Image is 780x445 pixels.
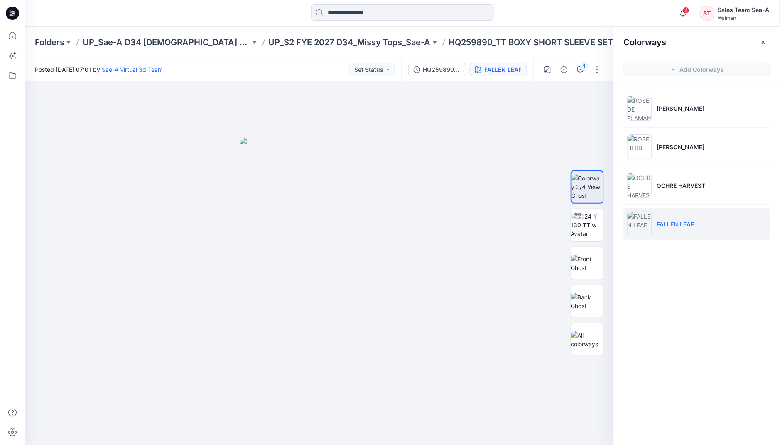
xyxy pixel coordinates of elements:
button: Details [557,63,571,76]
img: Colorway 3/4 View Ghost [572,174,603,200]
img: 2024 Y 130 TT w Avatar [571,212,603,238]
button: 1 [574,63,587,76]
img: Back Ghost [571,293,603,310]
p: HQ259890_TT BOXY SHORT SLEEVE SET [449,36,613,48]
p: FALLEN LEAF [657,220,694,229]
img: OCHRE HARVEST [627,173,652,198]
img: All colorways [571,331,603,348]
div: HQ259890_FULL COLORWAYS [423,65,461,74]
a: UP_Sae-A D34 [DEMOGRAPHIC_DATA] Knit Tops [83,36,250,48]
p: [PERSON_NAME] [657,104,705,113]
p: [PERSON_NAME] [657,143,705,151]
a: Folders [35,36,64,48]
button: HQ259890_FULL COLORWAYS [408,63,466,76]
img: FALLEN LEAF [627,212,652,236]
button: FALLEN LEAF [470,63,527,76]
img: Front Ghost [571,255,603,272]
div: Walmart [718,15,770,21]
a: Sae-A Virtual 3d Team [102,66,163,73]
p: OCHRE HARVEST [657,181,706,190]
img: ROSE HERB [627,134,652,159]
div: FALLEN LEAF [484,65,522,74]
span: 4 [683,7,689,14]
a: UP_S2 FYE 2027 D34_Missy Tops_Sae-A [269,36,431,48]
div: ST [700,6,715,21]
h2: Colorways [624,37,667,47]
span: Posted [DATE] 07:01 by [35,65,163,74]
img: ROSE DE FLAMANT [627,96,652,121]
div: Sales Team Sea-A [718,5,770,15]
div: 1 [580,62,589,71]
